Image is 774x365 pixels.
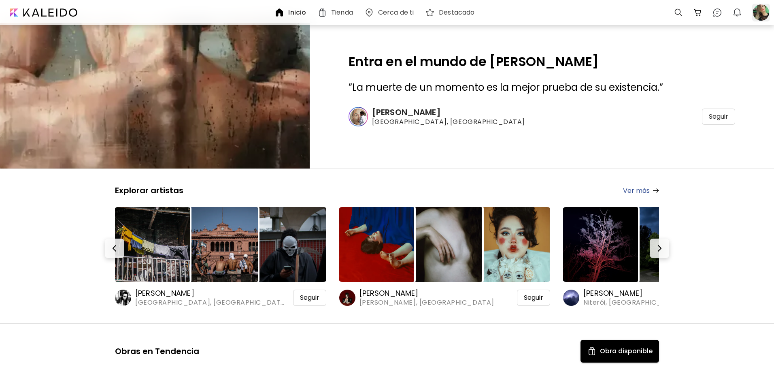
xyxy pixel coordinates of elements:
[623,186,659,196] a: Ver más
[653,188,659,193] img: arrow-right
[709,113,728,121] span: Seguir
[587,346,597,356] img: Available Art
[600,346,653,356] h5: Obra disponible
[359,288,494,298] h6: [PERSON_NAME]
[274,8,309,17] a: Inicio
[115,205,326,307] a: https://cdn.kaleido.art/CDN/Artwork/176375/Thumbnail/large.webp?updated=782389https://cdn.kaleido...
[364,8,417,17] a: Cerca de ti
[475,207,550,282] img: https://cdn.kaleido.art/CDN/Artwork/176431/Thumbnail/medium.webp?updated=782662
[183,207,258,282] img: https://cdn.kaleido.art/CDN/Artwork/176377/Thumbnail/medium.webp?updated=782396
[583,288,684,298] h6: [PERSON_NAME]
[650,239,669,258] button: Next-button
[580,340,659,363] button: Available ArtObra disponible
[730,6,744,19] button: bellIcon
[300,294,319,302] span: Seguir
[425,8,478,17] a: Destacado
[693,8,703,17] img: cart
[115,346,199,356] h5: Obras en Tendencia
[135,288,287,298] h6: [PERSON_NAME]
[407,207,482,282] img: https://cdn.kaleido.art/CDN/Artwork/176430/Thumbnail/medium.webp?updated=782659
[135,298,287,307] span: [GEOGRAPHIC_DATA], [GEOGRAPHIC_DATA]
[331,9,353,16] h6: Tienda
[339,207,414,282] img: https://cdn.kaleido.art/CDN/Artwork/176428/Thumbnail/large.webp?updated=782651
[712,8,722,17] img: chatIcon
[372,107,539,117] h6: [PERSON_NAME]
[378,9,414,16] h6: Cerca de ti
[702,109,735,125] div: Seguir
[352,81,659,94] span: La muerte de un momento es la mejor prueba de su existencia.
[517,290,550,306] div: Seguir
[293,290,326,306] div: Seguir
[288,9,306,16] h6: Inicio
[583,298,684,307] span: Niterói, [GEOGRAPHIC_DATA]
[563,207,638,282] img: https://cdn.kaleido.art/CDN/Artwork/176425/Thumbnail/large.webp?updated=782629
[105,239,124,258] button: Prev-button
[349,81,735,94] h3: ” ”
[439,9,474,16] h6: Destacado
[317,8,356,17] a: Tienda
[115,185,183,196] h5: Explorar artistas
[655,243,664,253] img: Next-button
[372,117,539,126] span: [GEOGRAPHIC_DATA], [GEOGRAPHIC_DATA]
[251,207,326,282] img: https://cdn.kaleido.art/CDN/Artwork/176387/Thumbnail/medium.webp?updated=782455
[339,205,551,307] a: https://cdn.kaleido.art/CDN/Artwork/176428/Thumbnail/large.webp?updated=782651https://cdn.kaleido...
[349,107,735,126] a: [PERSON_NAME][GEOGRAPHIC_DATA], [GEOGRAPHIC_DATA]Seguir
[115,207,190,282] img: https://cdn.kaleido.art/CDN/Artwork/176375/Thumbnail/large.webp?updated=782389
[359,298,494,307] span: [PERSON_NAME], [GEOGRAPHIC_DATA]
[732,8,742,17] img: bellIcon
[349,55,735,68] h2: Entra en el mundo de [PERSON_NAME]
[110,243,119,253] img: Prev-button
[524,294,543,302] span: Seguir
